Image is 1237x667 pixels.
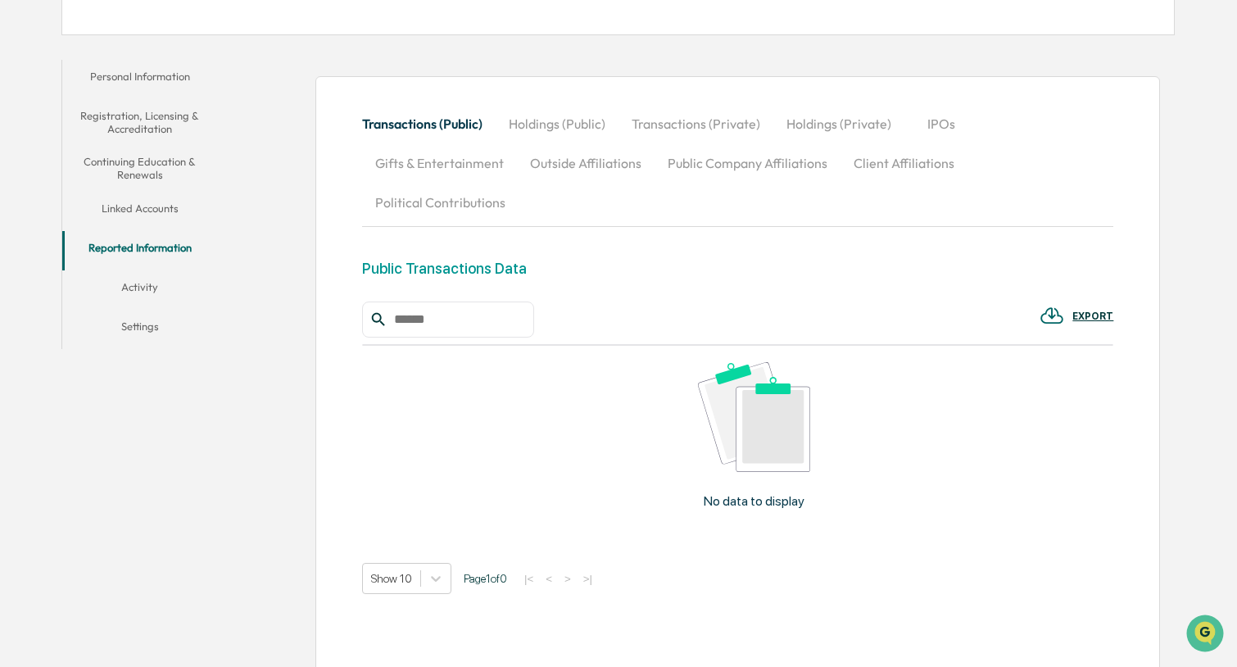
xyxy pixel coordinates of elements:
[279,130,298,150] button: Start new chat
[618,104,773,143] button: Transactions (Private)
[33,206,106,223] span: Preclearance
[62,145,217,192] button: Continuing Education & Renewals
[163,278,198,290] span: Pylon
[841,143,967,183] button: Client Affiliations
[362,104,496,143] button: Transactions (Public)
[578,572,597,586] button: >|
[16,125,46,155] img: 1746055101610-c473b297-6a78-478c-a979-82029cc54cd1
[362,143,517,183] button: Gifts & Entertainment
[62,60,217,99] button: Personal Information
[56,142,207,155] div: We're available if you need us!
[560,572,576,586] button: >
[62,231,217,270] button: Reported Information
[655,143,841,183] button: Public Company Affiliations
[112,200,210,229] a: 🗄️Attestations
[904,104,978,143] button: IPOs
[1072,311,1113,322] div: EXPORT
[56,125,269,142] div: Start new chat
[135,206,203,223] span: Attestations
[541,572,557,586] button: <
[62,310,217,349] button: Settings
[362,260,527,277] div: Public Transactions Data
[16,208,29,221] div: 🖐️
[62,60,217,349] div: secondary tabs example
[362,183,519,222] button: Political Contributions
[496,104,618,143] button: Holdings (Public)
[464,572,507,585] span: Page 1 of 0
[773,104,904,143] button: Holdings (Private)
[362,104,1113,222] div: secondary tabs example
[10,231,110,261] a: 🔎Data Lookup
[704,493,804,509] p: No data to display
[1040,303,1064,328] img: EXPORT
[1185,613,1229,657] iframe: Open customer support
[33,238,103,254] span: Data Lookup
[698,362,811,472] img: No data
[517,143,655,183] button: Outside Affiliations
[16,34,298,61] p: How can we help?
[62,192,217,231] button: Linked Accounts
[10,200,112,229] a: 🖐️Preclearance
[519,572,538,586] button: |<
[62,99,217,146] button: Registration, Licensing & Accreditation
[16,239,29,252] div: 🔎
[119,208,132,221] div: 🗄️
[62,270,217,310] button: Activity
[116,277,198,290] a: Powered byPylon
